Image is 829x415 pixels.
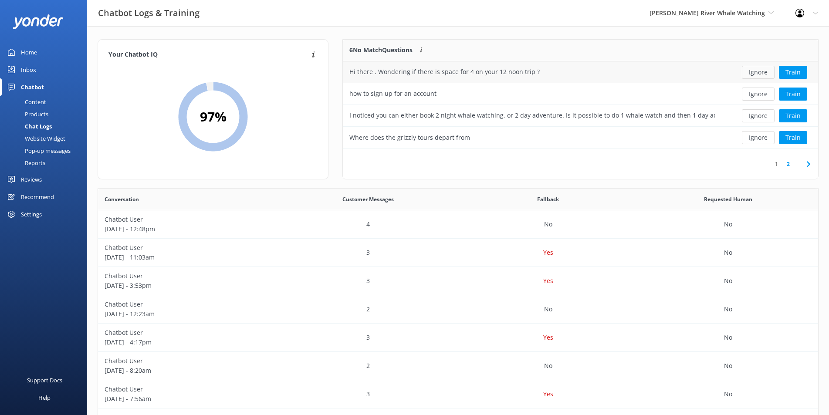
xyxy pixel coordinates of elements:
button: Ignore [742,131,775,144]
button: Ignore [742,66,775,79]
div: Hi there . Wondering if there is space for 4 on your 12 noon trip ? [349,67,540,77]
p: No [724,276,732,286]
div: row [343,127,818,148]
a: Pop-up messages [5,145,87,157]
div: Website Widget [5,132,65,145]
button: Train [779,66,807,79]
div: how to sign up for an account [349,89,436,98]
div: row [343,83,818,105]
h3: Chatbot Logs & Training [98,6,200,20]
button: Train [779,109,807,122]
p: 3 [366,389,370,399]
p: Chatbot User [105,271,271,281]
p: No [724,304,732,314]
div: row [98,210,818,239]
p: No [544,304,552,314]
p: [DATE] - 4:17pm [105,337,271,347]
button: Ignore [742,88,775,101]
img: yonder-white-logo.png [13,14,63,29]
p: [DATE] - 7:56am [105,394,271,404]
p: Chatbot User [105,328,271,337]
div: Chatbot [21,78,44,96]
span: Customer Messages [342,195,394,203]
p: No [544,361,552,371]
p: 3 [366,276,370,286]
div: row [343,61,818,83]
p: 4 [366,219,370,229]
div: Where does the grizzly tours depart from [349,133,470,142]
p: No [724,248,732,257]
p: [DATE] - 11:03am [105,253,271,262]
div: Help [38,389,51,406]
p: No [544,219,552,229]
p: No [724,361,732,371]
a: Chat Logs [5,120,87,132]
a: 2 [782,160,794,168]
div: Inbox [21,61,36,78]
button: Train [779,88,807,101]
p: Yes [543,389,553,399]
p: Chatbot User [105,215,271,224]
div: Home [21,44,37,61]
div: Recommend [21,188,54,206]
div: Reports [5,157,45,169]
p: 2 [366,361,370,371]
div: row [98,295,818,324]
p: 2 [366,304,370,314]
p: Yes [543,248,553,257]
div: Products [5,108,48,120]
p: 6 No Match Questions [349,45,413,55]
p: 3 [366,248,370,257]
div: grid [343,61,818,148]
div: row [98,380,818,408]
span: [PERSON_NAME] River Whale Watching [650,9,765,17]
a: Content [5,96,87,108]
span: Fallback [537,195,559,203]
p: Chatbot User [105,356,271,366]
div: Pop-up messages [5,145,71,157]
p: [DATE] - 12:48pm [105,224,271,234]
a: Website Widget [5,132,87,145]
h4: Your Chatbot IQ [108,50,309,60]
div: I noticed you can either book 2 night whale watching, or 2 day adventure. Is it possible to do 1 ... [349,111,715,120]
p: [DATE] - 12:23am [105,309,271,319]
p: Chatbot User [105,385,271,394]
p: Chatbot User [105,243,271,253]
div: Content [5,96,46,108]
div: row [98,267,818,295]
button: Train [779,131,807,144]
a: 1 [771,160,782,168]
div: row [98,324,818,352]
a: Reports [5,157,87,169]
p: No [724,219,732,229]
a: Products [5,108,87,120]
p: Chatbot User [105,300,271,309]
p: No [724,389,732,399]
div: row [98,352,818,380]
div: row [98,239,818,267]
span: Conversation [105,195,139,203]
p: [DATE] - 8:20am [105,366,271,375]
p: 3 [366,333,370,342]
div: Chat Logs [5,120,52,132]
p: No [724,333,732,342]
h2: 97 % [200,106,227,127]
div: Support Docs [27,371,62,389]
div: row [343,105,818,127]
div: Reviews [21,171,42,188]
span: Requested Human [704,195,752,203]
p: [DATE] - 3:53pm [105,281,271,290]
p: Yes [543,333,553,342]
p: Yes [543,276,553,286]
button: Ignore [742,109,775,122]
div: Settings [21,206,42,223]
